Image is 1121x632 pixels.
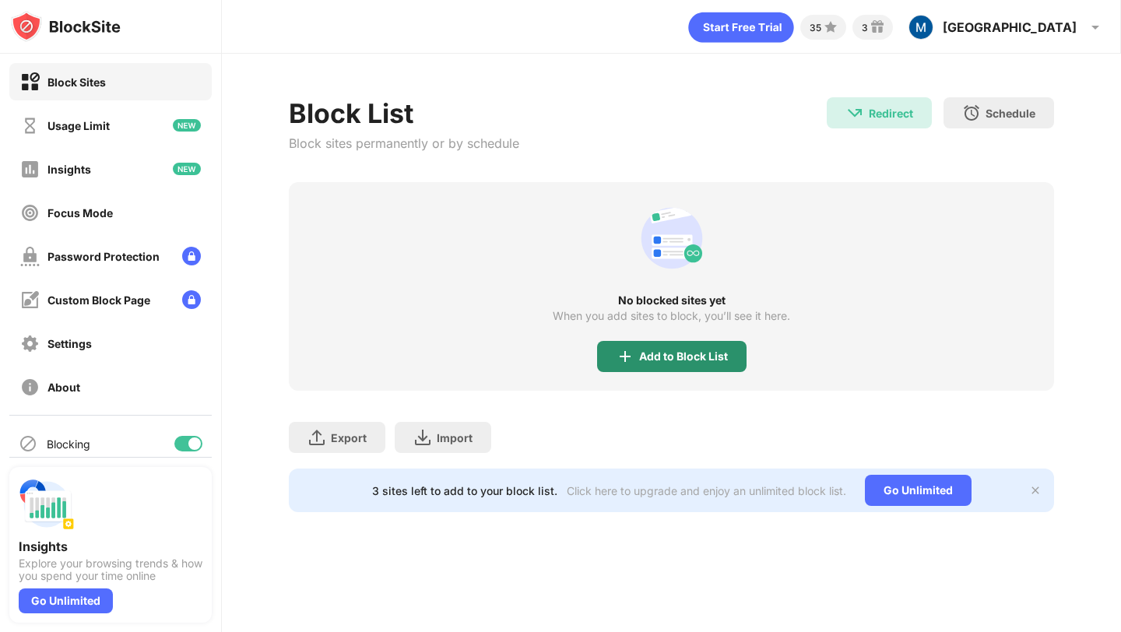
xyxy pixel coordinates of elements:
[182,247,201,265] img: lock-menu.svg
[372,484,557,497] div: 3 sites left to add to your block list.
[20,160,40,179] img: insights-off.svg
[943,19,1077,35] div: [GEOGRAPHIC_DATA]
[821,18,840,37] img: points-small.svg
[289,97,519,129] div: Block List
[986,107,1035,120] div: Schedule
[182,290,201,309] img: lock-menu.svg
[19,476,75,532] img: push-insights.svg
[47,250,160,263] div: Password Protection
[47,75,106,89] div: Block Sites
[47,337,92,350] div: Settings
[862,22,868,33] div: 3
[19,539,202,554] div: Insights
[20,377,40,397] img: about-off.svg
[11,11,121,42] img: logo-blocksite.svg
[19,434,37,453] img: blocking-icon.svg
[47,381,80,394] div: About
[688,12,794,43] div: animation
[553,310,790,322] div: When you add sites to block, you’ll see it here.
[19,557,202,582] div: Explore your browsing trends & how you spend your time online
[20,203,40,223] img: focus-off.svg
[20,334,40,353] img: settings-off.svg
[810,22,821,33] div: 35
[47,437,90,451] div: Blocking
[47,206,113,219] div: Focus Mode
[173,163,201,175] img: new-icon.svg
[173,119,201,132] img: new-icon.svg
[20,72,40,92] img: block-on.svg
[47,293,150,307] div: Custom Block Page
[567,484,846,497] div: Click here to upgrade and enjoy an unlimited block list.
[869,107,913,120] div: Redirect
[634,201,709,276] div: animation
[865,475,972,506] div: Go Unlimited
[20,116,40,135] img: time-usage-off.svg
[331,431,367,444] div: Export
[639,350,728,363] div: Add to Block List
[20,290,40,310] img: customize-block-page-off.svg
[289,135,519,151] div: Block sites permanently or by schedule
[20,247,40,266] img: password-protection-off.svg
[1029,484,1042,497] img: x-button.svg
[47,119,110,132] div: Usage Limit
[908,15,933,40] img: ACg8ocIVFoI0nvNhq-FT5LPsTf32AvbaQDxY3PM8k05Q8y8q_bzj_w=s96-c
[289,294,1053,307] div: No blocked sites yet
[47,163,91,176] div: Insights
[437,431,473,444] div: Import
[19,588,113,613] div: Go Unlimited
[868,18,887,37] img: reward-small.svg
